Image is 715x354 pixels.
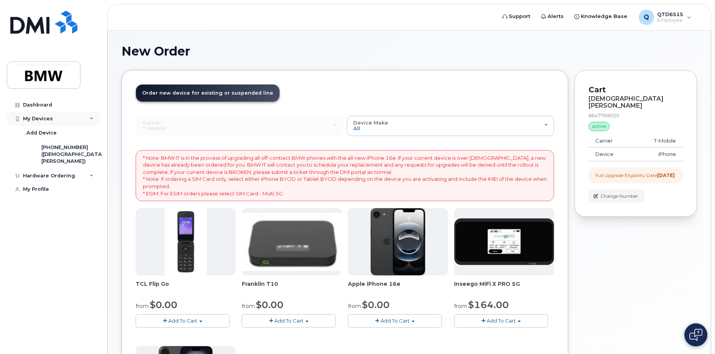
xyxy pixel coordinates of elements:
[274,318,303,324] span: Add To Cart
[242,303,255,310] small: from
[121,44,697,58] h1: New Order
[589,122,610,131] div: active
[353,125,360,131] span: All
[136,314,230,328] button: Add To Cart
[689,329,702,341] img: Open chat
[600,193,638,200] span: Change Number
[136,280,236,295] div: TCL Flip Go
[454,303,467,310] small: from
[454,218,554,265] img: cut_small_inseego_5G.jpg
[589,112,683,119] div: 8647769020
[487,318,516,324] span: Add To Cart
[589,95,683,109] div: [DEMOGRAPHIC_DATA][PERSON_NAME]
[362,299,390,310] span: $0.00
[657,172,675,178] strong: [DATE]
[468,299,509,310] span: $164.00
[168,318,197,324] span: Add To Cart
[242,280,342,295] div: Franklin T10
[348,280,448,295] div: Apple iPhone 16e
[242,213,342,271] img: t10.jpg
[136,303,149,310] small: from
[589,134,633,148] td: Carrier
[454,314,548,328] button: Add To Cart
[256,299,284,310] span: $0.00
[347,116,554,136] button: Device Make All
[595,172,675,179] div: Full Upgrade Eligibility Date
[633,147,683,161] td: iPhone
[589,84,683,95] p: Cart
[348,303,361,310] small: from
[454,280,554,295] div: Inseego MiFi X PRO 5G
[371,208,426,275] img: iphone16e.png
[633,134,683,148] td: T-Mobile
[348,314,442,328] button: Add To Cart
[380,318,410,324] span: Add To Cart
[589,189,644,203] button: Change Number
[353,120,388,126] span: Device Make
[143,154,547,197] p: * Note: BMW IT is in the process of upgrading all off-contract BMW phones with the all-new iPhone...
[589,147,633,161] td: Device
[142,90,273,96] span: Order new device for existing or suspended line
[165,208,207,275] img: TCL_FLIP_MODE.jpg
[242,314,336,328] button: Add To Cart
[150,299,177,310] span: $0.00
